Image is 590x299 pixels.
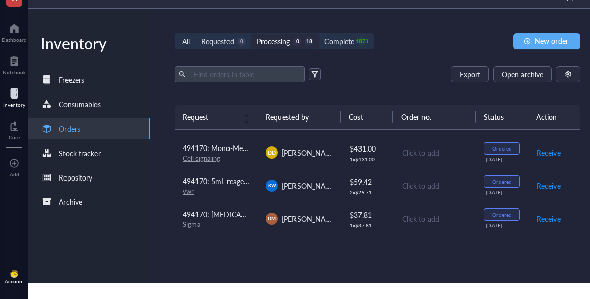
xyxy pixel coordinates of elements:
div: Account [5,278,24,284]
div: Ordered [492,145,511,152]
span: [PERSON_NAME] [282,214,338,224]
div: 0 [293,37,302,46]
div: [DATE] [486,222,520,228]
div: Core [9,134,20,140]
th: Request [175,105,257,129]
a: Core [9,118,20,140]
span: Receive [537,147,561,158]
div: Notebook [3,69,26,75]
div: Dashboard [2,37,27,43]
div: [DATE] [486,189,520,195]
div: Ordered [492,212,511,218]
th: Requested by [257,105,340,129]
th: Action [528,105,580,129]
a: Orders [28,118,150,139]
div: Inventory [28,33,150,53]
span: DD [268,148,276,157]
span: New order [535,37,568,45]
div: 1873 [357,37,366,46]
th: Order no. [393,105,476,129]
div: segmented control [175,33,374,49]
button: Receive [536,144,561,161]
div: Processing [257,36,290,47]
div: $ 37.81 [350,209,385,220]
a: Cell signaling [183,153,220,163]
span: KW [268,182,276,189]
th: Cost [341,105,393,129]
a: Inventory [3,85,25,108]
div: Add [10,171,19,177]
div: Archive [59,196,82,207]
a: Consumables [28,94,150,114]
div: Click to add [402,213,468,224]
div: All [182,36,190,47]
div: Stock tracker [59,147,101,159]
a: Notebook [3,53,26,75]
a: vwr [183,186,194,196]
a: Archive [28,192,150,212]
div: Click to add [402,147,468,158]
div: Orders [59,123,80,134]
div: 2 x $ 29.71 [350,189,385,195]
div: [DATE] [486,156,520,162]
span: 494170: Mono-Methyl-Histone H3 (Lys4) (D1A9) XP® Rabbit mAb #5326 [183,143,416,153]
div: Ordered [492,178,511,185]
td: Click to add [393,136,476,169]
span: DM [268,215,276,222]
button: Receive [536,211,561,227]
span: Request [183,111,237,123]
button: New order [513,33,580,49]
div: 0 [237,37,246,46]
div: $ 431.00 [350,143,385,154]
td: Click to add [393,202,476,235]
span: 494170: 5mL reagent reservoir - individually wrapped, sterile (pack of 50) [183,176,412,186]
button: Receive [536,177,561,194]
div: 1 x $ 431.00 [350,156,385,162]
button: Export [451,66,489,82]
div: [DATE] [486,123,520,129]
td: Click to add [393,169,476,202]
button: Open archive [493,66,552,82]
span: Open archive [502,70,543,78]
div: Sigma [183,220,249,229]
div: 1 x $ 37.81 [350,222,385,228]
div: Repository [59,172,92,183]
span: Receive [537,213,561,224]
span: Export [460,70,480,78]
a: Freezers [28,70,150,90]
span: Receive [537,180,561,191]
div: 18 [305,37,313,46]
div: Freezers [59,74,84,85]
span: [PERSON_NAME] de la [PERSON_NAME] [282,147,412,158]
a: Stock tracker [28,143,150,163]
span: 494170: [MEDICAL_DATA] MOLECULAR BIOLOGY REAGENT [183,209,378,219]
div: Inventory [3,102,25,108]
div: Consumables [59,99,101,110]
div: Click to add [402,180,468,191]
img: da48f3c6-a43e-4a2d-aade-5eac0d93827f.jpeg [10,270,18,278]
div: Complete [324,36,354,47]
input: Find orders in table [190,67,301,82]
div: $ 59.42 [350,176,385,187]
span: [PERSON_NAME] [282,181,338,191]
div: Requested [201,36,234,47]
th: Status [476,105,528,129]
a: Repository [28,167,150,188]
a: Dashboard [2,20,27,43]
